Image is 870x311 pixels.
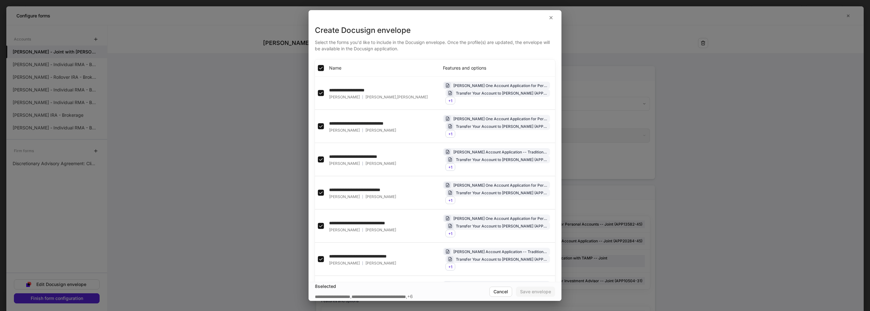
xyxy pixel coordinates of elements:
span: + 1 [448,165,452,170]
div: Transfer Your Account to [PERSON_NAME] (APP10864-28) [456,123,547,129]
div: [PERSON_NAME] Account Application -- Traditional IRA (APP10539-61) [453,149,547,155]
div: Transfer Your Account to [PERSON_NAME] (APP10864-28) [456,256,547,262]
span: + 1 [448,98,452,103]
span: Name [329,65,341,71]
span: + 1 [448,198,452,203]
div: Transfer Your Account to [PERSON_NAME] (APP10864-28) [456,90,547,96]
div: Select the forms you'd like to include in the Docusign envelope. Once the profile(s) are updated,... [315,35,555,52]
div: [PERSON_NAME] [329,161,396,166]
span: [PERSON_NAME] [365,161,396,166]
div: 8 selected [315,283,489,289]
div: [PERSON_NAME] [329,261,396,266]
div: Cancel [493,289,508,294]
span: [PERSON_NAME] [397,95,428,100]
span: +6 [407,293,413,300]
span: + 1 [448,264,452,269]
div: [PERSON_NAME] Account Application -- Traditional IRA (APP10539-61) [453,249,547,255]
span: + 1 [448,132,452,136]
span: [PERSON_NAME] [365,194,396,199]
div: [PERSON_NAME] One Account Application for Personal Accounts -- Joint (APP13582-45) [453,83,547,89]
div: [PERSON_NAME] One Account Application for Personal Accounts -- Individual (APP13582-45) [453,116,547,122]
div: [PERSON_NAME] [329,95,428,100]
div: [PERSON_NAME] [329,227,396,233]
div: Transfer Your Account to [PERSON_NAME] (APP10864-28) [456,190,547,196]
div: Transfer Your Account to [PERSON_NAME] (APP10864-28) [456,157,547,163]
div: Transfer Your Account to [PERSON_NAME] (APP10864-28) [456,223,547,229]
span: [PERSON_NAME] [365,128,396,133]
span: [PERSON_NAME] [365,261,396,266]
div: , [365,95,428,100]
span: + 1 [448,231,452,236]
span: [PERSON_NAME] [365,227,396,233]
span: [PERSON_NAME] [365,95,396,100]
button: Cancel [489,287,512,297]
th: Features and options [438,59,555,77]
div: [PERSON_NAME] One Account Application for Personal Accounts -- Individual (APP13582-45) [453,215,547,221]
div: , , [315,293,413,300]
div: [PERSON_NAME] One Account Application for Personal Accounts -- Individual (APP13582-45) [453,182,547,188]
div: [PERSON_NAME] [329,128,396,133]
div: [PERSON_NAME] [329,194,396,199]
div: Create Docusign envelope [315,25,555,35]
